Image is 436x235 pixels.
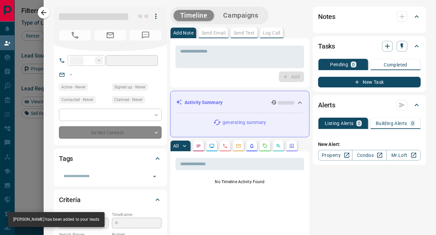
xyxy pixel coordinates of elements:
[318,100,335,110] h2: Alerts
[173,31,194,35] p: Add Note
[289,143,294,149] svg: Agent Actions
[176,96,304,109] div: Activity Summary
[318,97,421,113] div: Alerts
[352,150,386,161] a: Condos
[376,121,407,126] p: Building Alerts
[318,9,421,25] div: Notes
[222,119,266,126] p: generating summary
[209,143,215,149] svg: Lead Browsing Activity
[249,143,254,149] svg: Listing Alerts
[59,194,81,205] h2: Criteria
[70,72,72,77] a: --
[352,62,355,67] p: 0
[318,11,335,22] h2: Notes
[386,150,421,161] a: Mr.Loft
[222,143,228,149] svg: Calls
[318,141,421,148] p: New Alert:
[217,10,265,21] button: Campaigns
[318,41,335,52] h2: Tasks
[150,172,159,181] button: Open
[174,10,214,21] button: Timeline
[94,30,126,41] span: No Email
[59,192,162,208] div: Criteria
[13,214,99,225] div: [PERSON_NAME] has been added to your leads
[384,62,407,67] p: Completed
[114,84,146,90] span: Signed up - Never
[318,77,421,87] button: New Task
[173,144,179,148] p: All
[411,121,414,126] p: 0
[59,153,73,164] h2: Tags
[236,143,241,149] svg: Emails
[176,179,304,185] p: No Timeline Activity Found
[114,96,143,103] span: Claimed - Never
[276,143,281,149] svg: Opportunities
[318,38,421,54] div: Tasks
[112,212,162,218] p: Timeframe:
[130,30,162,41] span: No Number
[61,96,93,103] span: Contacted - Never
[61,84,86,90] span: Active - Never
[196,143,201,149] svg: Notes
[59,30,91,41] span: No Number
[358,121,360,126] p: 0
[59,151,162,167] div: Tags
[59,126,162,139] div: Do Not Contact
[185,99,222,106] p: Activity Summary
[325,121,354,126] p: Listing Alerts
[262,143,268,149] svg: Requests
[330,62,348,67] p: Pending
[318,150,352,161] a: Property
[59,212,109,218] p: Actively Searching:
